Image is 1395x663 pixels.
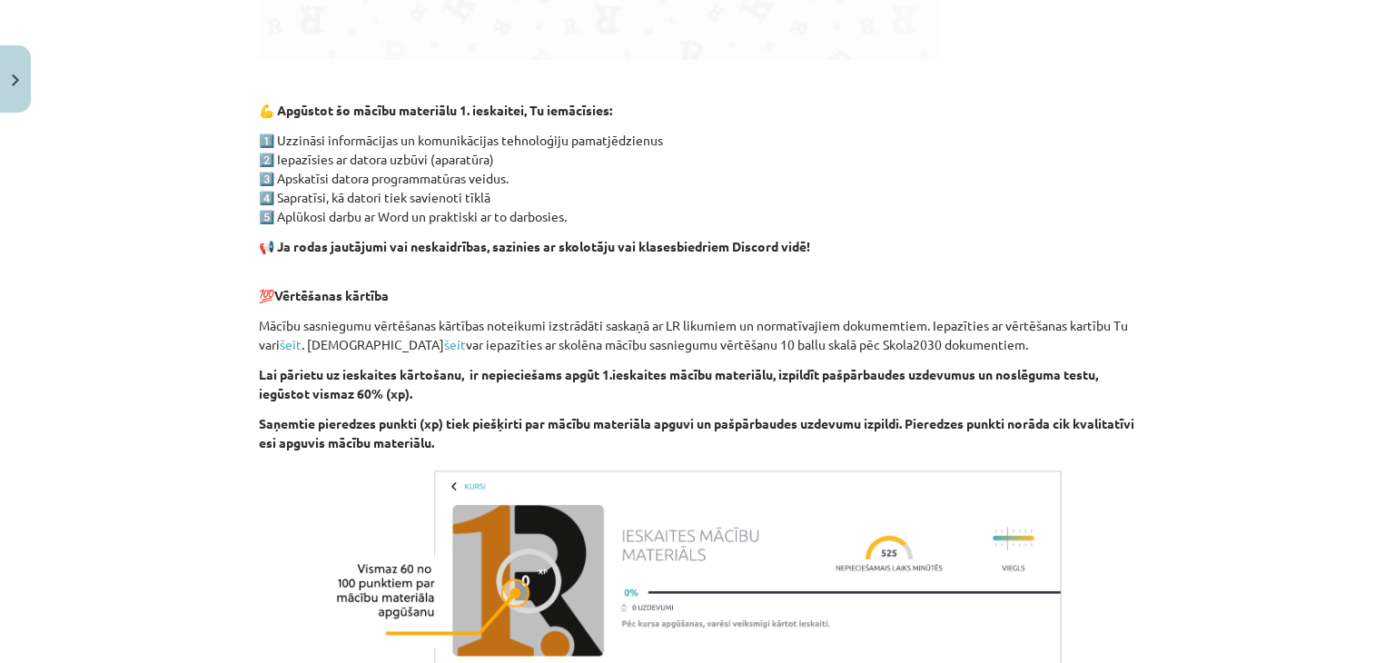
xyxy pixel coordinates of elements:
b: Lai pārietu uz ieskaites kārtošanu, ir nepieciešams apgūt 1.ieskaites mācību materiālu, izpildīt ... [259,366,1098,401]
b: Saņemtie pieredzes punkti (xp) tiek piešķirti par mācību materiāla apguvi un pašpārbaudes uzdevum... [259,415,1134,450]
p: 💯 [259,267,1136,305]
p: Mācību sasniegumu vērtēšanas kārtības noteikumi izstrādāti saskaņā ar LR likumiem un normatīvajie... [259,316,1136,354]
img: icon-close-lesson-0947bae3869378f0d4975bcd49f059093ad1ed9edebbc8119c70593378902aed.svg [12,74,19,86]
a: šeit [444,336,466,352]
p: 1️⃣ Uzzināsi informācijas un komunikācijas tehnoloģiju pamatjēdzienus 2️⃣ Iepazīsies ar datora uz... [259,131,1136,226]
strong: 📢 Ja rodas jautājumi vai neskaidrības, sazinies ar skolotāju vai klasesbiedriem Discord vidē! [259,238,810,254]
a: šeit [280,336,302,352]
strong: 💪 Apgūstot šo mācību materiālu 1. ieskaitei, Tu iemācīsies: [259,102,612,118]
b: Vērtēšanas kārtība [274,287,389,303]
